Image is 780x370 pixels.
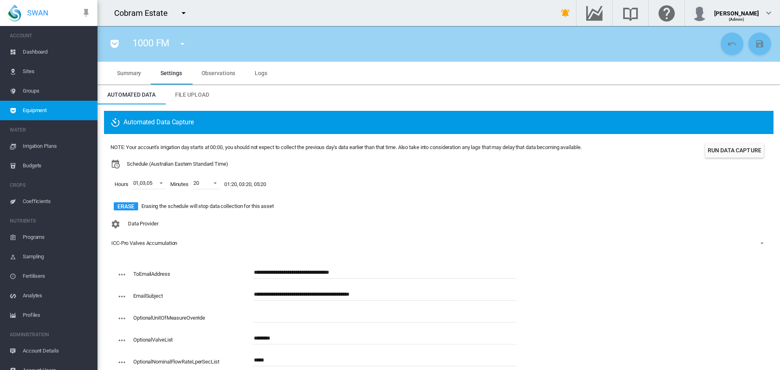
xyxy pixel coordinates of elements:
label: OptionalValveList [133,337,173,343]
button: Run Data Capture [705,143,764,158]
label: OptionalUnitOfMeasureOverride [133,315,205,321]
span: Analytes [23,286,91,305]
span: Coefficients [23,192,91,211]
span: ACCOUNT [10,29,91,42]
img: SWAN-Landscape-Logo-Colour-drop.png [8,4,21,22]
div: 05 [147,180,152,187]
span: Observations [201,70,236,76]
md-icon: icon-dots-horizontal [117,270,127,279]
div: NOTE: Your account's irrigation day starts at 00:00, you should not expect to collect the previou... [110,144,581,151]
span: Logs [255,70,267,76]
md-icon: icon-dots-horizontal [117,357,127,367]
span: Dashboard [23,42,91,62]
button: icon-pocket [106,36,123,52]
md-icon: Click here for help [657,8,676,18]
button: Cancel Changes [721,32,743,55]
span: NUTRIENTS [10,214,91,227]
span: , , [133,180,152,187]
md-icon: icon-bell-ring [561,8,570,18]
md-icon: icon-menu-down [178,39,187,49]
button: Save Changes [748,32,771,55]
span: 01:20, 03:20, 05:20 [220,177,270,192]
span: CROPS [10,179,91,192]
span: Automated Data [107,91,156,98]
button: icon-menu-down [175,5,192,21]
span: SWAN [27,8,48,18]
span: Summary [117,70,141,76]
span: Account Details [23,341,91,361]
div: 03 [140,180,145,187]
md-icon: icon-camera-timer [110,118,123,128]
span: Sites [23,62,91,81]
img: profile.jpg [691,5,708,21]
md-icon: Go to the Data Hub [585,8,604,18]
span: Budgets [23,156,91,175]
md-icon: icon-dots-horizontal [117,314,127,323]
span: Minutes [166,177,193,192]
span: Schedule (Australian Eastern Standard Time) [127,160,228,168]
button: icon-menu-down [174,36,191,52]
md-icon: icon-dots-horizontal [117,335,127,345]
md-icon: icon-calendar-clock [110,159,120,169]
span: ADMINISTRATION [10,328,91,341]
span: Irrigation Plans [23,136,91,156]
div: 20 [193,180,199,186]
md-icon: icon-chevron-down [764,8,773,18]
span: Settings [160,70,182,76]
label: OptionalNominalFlowRateLperSecList [133,359,219,365]
md-icon: Search the knowledge base [621,8,640,18]
label: EmailSubject [133,293,163,299]
label: ToEmailAddress [133,271,170,277]
md-icon: icon-dots-horizontal [117,292,127,301]
span: Equipment [23,101,91,120]
md-icon: icon-undo [727,39,737,49]
span: File Upload [175,91,209,98]
span: Sampling [23,247,91,266]
md-icon: icon-cog [110,219,120,229]
md-icon: icon-content-save [755,39,765,49]
div: ICC-Pro Valves Accumulation [111,240,177,246]
md-select: Configuration: ICC-Pro Valves Accumulation [110,237,767,249]
div: 01 [133,180,139,187]
md-icon: icon-menu-down [179,8,188,18]
span: Erasing the schedule will stop data collection for this asset [141,203,274,210]
span: (Admin) [729,17,745,22]
span: Programs [23,227,91,247]
span: WATER [10,123,91,136]
div: Cobram Estate [114,7,175,19]
md-icon: icon-pin [81,8,91,18]
span: Hours [110,177,132,192]
span: Fertilisers [23,266,91,286]
span: Groups [23,81,91,101]
span: 1000 FM [132,37,169,49]
md-icon: icon-pocket [110,39,119,49]
span: Automated Data Capture [110,118,194,128]
button: icon-bell-ring [557,5,574,21]
button: Erase [114,202,138,210]
div: [PERSON_NAME] [714,6,759,14]
span: Data Provider [128,221,158,227]
span: Profiles [23,305,91,325]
